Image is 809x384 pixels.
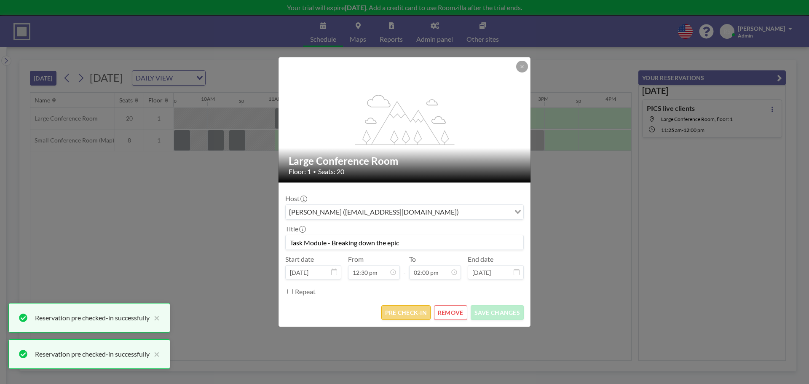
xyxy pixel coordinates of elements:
[313,169,316,175] span: •
[409,255,416,263] label: To
[285,225,305,233] label: Title
[289,155,521,167] h2: Large Conference Room
[434,305,467,320] button: REMOVE
[35,313,150,323] div: Reservation pre checked-in successfully
[348,255,364,263] label: From
[285,255,314,263] label: Start date
[295,287,316,296] label: Repeat
[287,207,461,218] span: [PERSON_NAME] ([EMAIL_ADDRESS][DOMAIN_NAME])
[286,235,523,250] input: (No title)
[286,205,523,219] div: Search for option
[403,258,406,277] span: -
[318,167,344,176] span: Seats: 20
[285,194,306,203] label: Host
[35,349,150,359] div: Reservation pre checked-in successfully
[468,255,493,263] label: End date
[355,94,455,145] g: flex-grow: 1.2;
[150,313,160,323] button: close
[289,167,311,176] span: Floor: 1
[461,207,509,218] input: Search for option
[381,305,431,320] button: PRE CHECK-IN
[471,305,524,320] button: SAVE CHANGES
[150,349,160,359] button: close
